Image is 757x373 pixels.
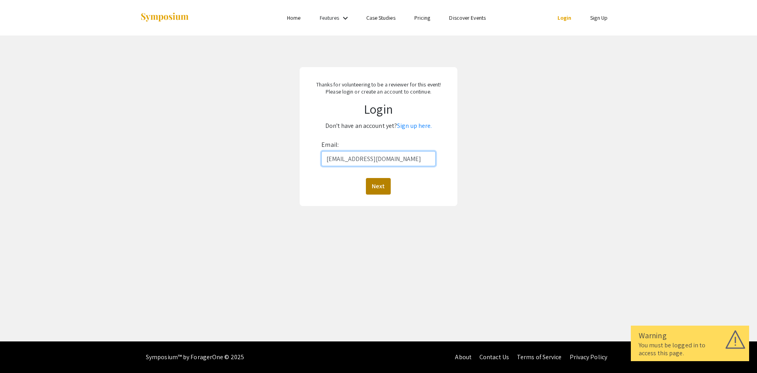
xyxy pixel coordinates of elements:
[307,81,450,88] p: Thanks for volunteering to be a reviewer for this event!
[517,353,562,361] a: Terms of Service
[479,353,509,361] a: Contact Us
[414,14,431,21] a: Pricing
[146,341,244,373] div: Symposium™ by ForagerOne © 2025
[639,341,741,357] div: You must be logged in to access this page.
[570,353,607,361] a: Privacy Policy
[321,139,339,151] label: Email:
[639,330,741,341] div: Warning
[455,353,472,361] a: About
[449,14,486,21] a: Discover Events
[307,88,450,95] p: Please login or create an account to continue.
[140,12,189,23] img: Symposium by ForagerOne
[366,14,395,21] a: Case Studies
[590,14,608,21] a: Sign Up
[366,178,391,195] button: Next
[6,337,34,367] iframe: Chat
[397,122,432,130] a: Sign up here.
[307,101,450,116] h1: Login
[557,14,572,21] a: Login
[341,13,350,23] mat-icon: Expand Features list
[287,14,300,21] a: Home
[320,14,339,21] a: Features
[307,120,450,132] p: Don't have an account yet?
